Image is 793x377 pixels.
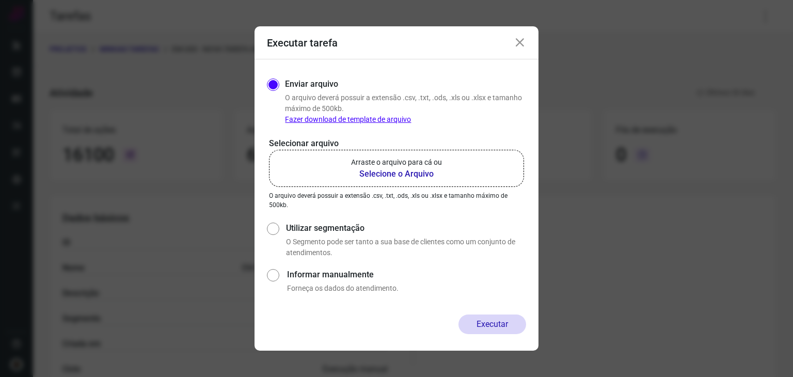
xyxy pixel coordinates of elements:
p: O Segmento pode ser tanto a sua base de clientes como um conjunto de atendimentos. [286,237,526,258]
label: Enviar arquivo [285,78,338,90]
p: O arquivo deverá possuir a extensão .csv, .txt, .ods, .xls ou .xlsx e tamanho máximo de 500kb. [269,191,524,210]
label: Informar manualmente [287,269,526,281]
h3: Executar tarefa [267,37,338,49]
label: Utilizar segmentação [286,222,526,234]
p: O arquivo deverá possuir a extensão .csv, .txt, .ods, .xls ou .xlsx e tamanho máximo de 500kb. [285,92,526,125]
p: Arraste o arquivo para cá ou [351,157,442,168]
p: Selecionar arquivo [269,137,524,150]
button: Executar [458,315,526,334]
a: Fazer download de template de arquivo [285,115,411,123]
p: Forneça os dados do atendimento. [287,283,526,294]
b: Selecione o Arquivo [351,168,442,180]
